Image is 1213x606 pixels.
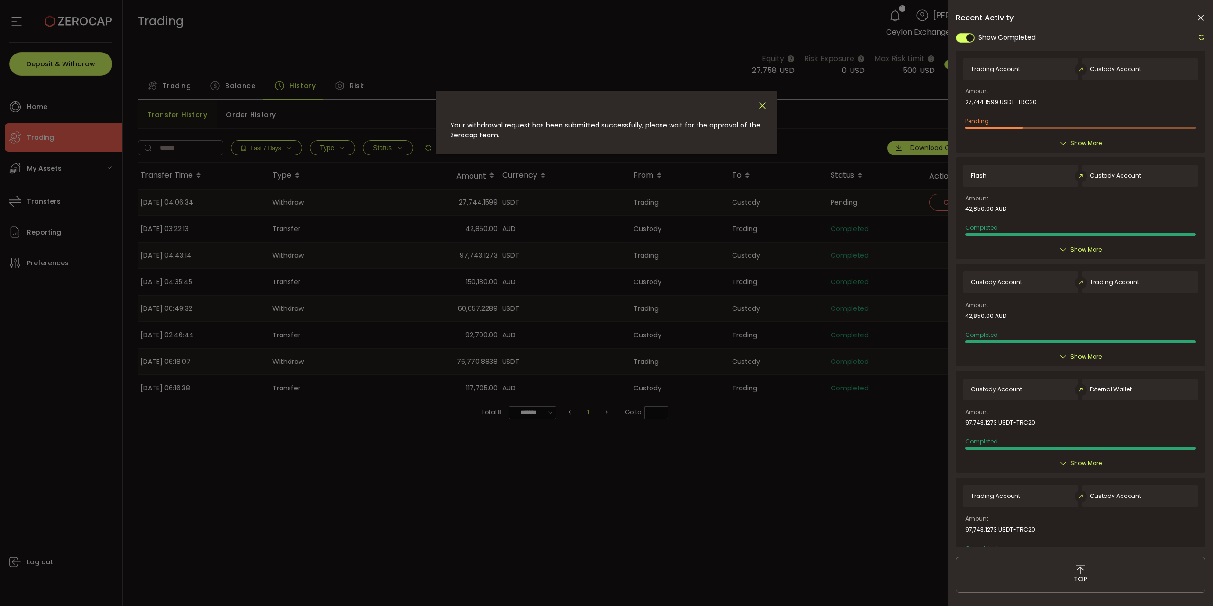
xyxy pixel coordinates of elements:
[1166,561,1213,606] iframe: Chat Widget
[965,437,998,445] span: Completed
[1074,574,1087,584] span: TOP
[1090,386,1132,393] span: External Wallet
[1070,459,1102,468] span: Show More
[971,172,987,179] span: Flash
[965,99,1037,106] span: 27,744.1599 USDT-TRC20
[971,279,1022,286] span: Custody Account
[1070,352,1102,362] span: Show More
[965,331,998,339] span: Completed
[965,313,1006,319] span: 42,850.00 AUD
[1070,138,1102,148] span: Show More
[965,409,988,415] span: Amount
[965,196,988,201] span: Amount
[1090,172,1141,179] span: Custody Account
[1070,245,1102,254] span: Show More
[965,516,988,522] span: Amount
[965,526,1035,533] span: 97,743.1273 USDT-TRC20
[965,544,998,552] span: Completed
[965,117,989,125] span: Pending
[1090,493,1141,499] span: Custody Account
[965,206,1006,212] span: 42,850.00 AUD
[978,33,1036,43] span: Show Completed
[971,386,1022,393] span: Custody Account
[971,493,1020,499] span: Trading Account
[965,302,988,308] span: Amount
[757,100,768,111] button: Close
[436,91,777,154] div: dialog
[965,224,998,232] span: Completed
[450,120,760,140] span: Your withdrawal request has been submitted successfully, please wait for the approval of the Zero...
[965,89,988,94] span: Amount
[1090,66,1141,72] span: Custody Account
[956,14,1014,22] span: Recent Activity
[1090,279,1139,286] span: Trading Account
[965,419,1035,426] span: 97,743.1273 USDT-TRC20
[971,66,1020,72] span: Trading Account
